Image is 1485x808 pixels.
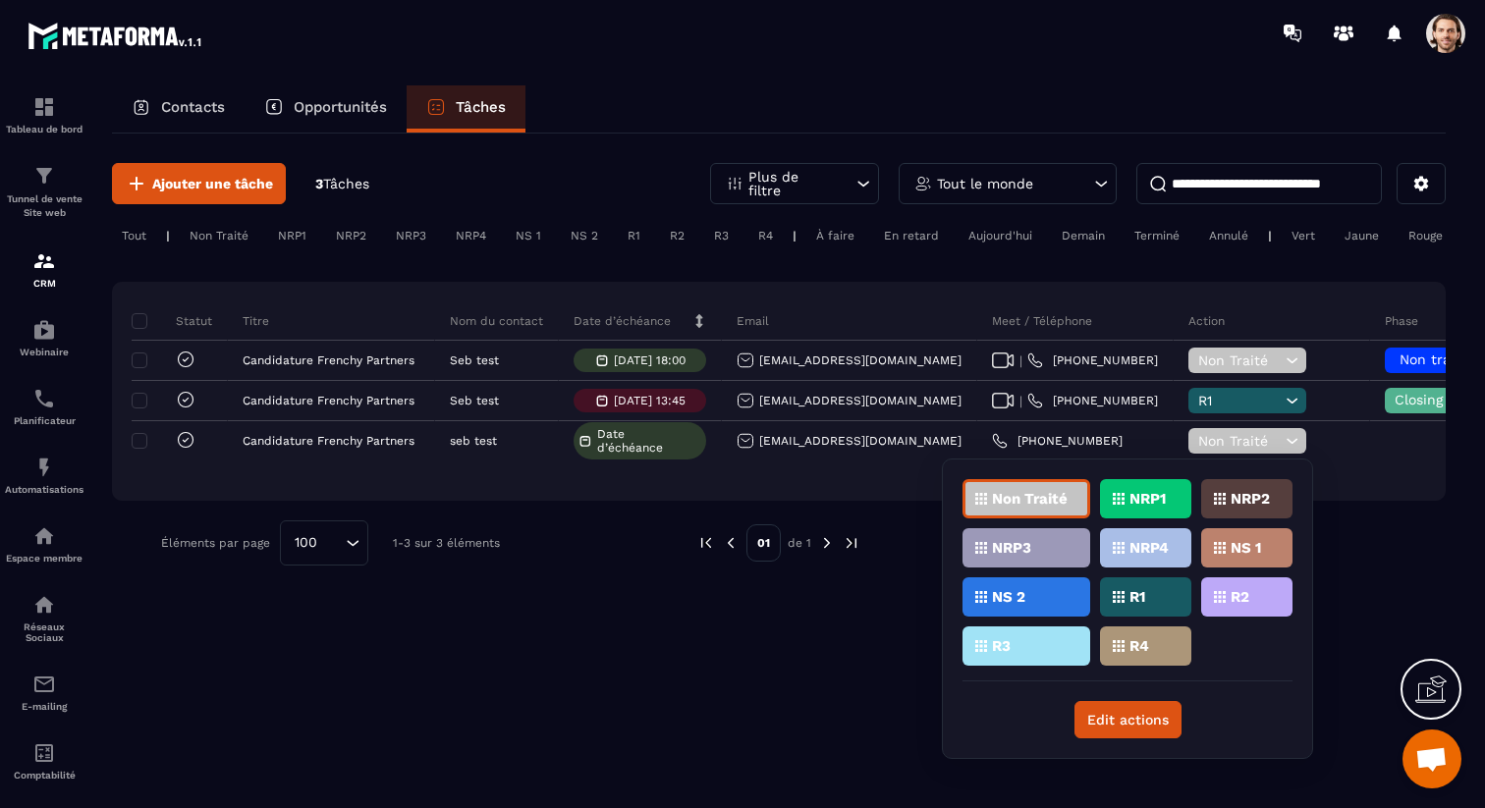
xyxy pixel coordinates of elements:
[324,532,341,554] input: Search for option
[660,224,694,247] div: R2
[166,229,170,242] p: |
[407,85,525,133] a: Tâches
[843,534,860,552] img: next
[5,235,83,303] a: formationformationCRM
[1231,541,1261,555] p: NS 1
[32,387,56,410] img: scheduler
[959,224,1042,247] div: Aujourd'hui
[1268,229,1272,242] p: |
[161,98,225,116] p: Contacts
[32,673,56,696] img: email
[1198,433,1281,449] span: Non Traité
[704,224,739,247] div: R3
[5,124,83,135] p: Tableau de bord
[1402,729,1461,788] div: Ouvrir le chat
[1231,492,1270,506] p: NRP2
[561,224,608,247] div: NS 2
[1129,590,1145,604] p: R1
[152,174,273,193] span: Ajouter une tâche
[5,278,83,289] p: CRM
[112,85,245,133] a: Contacts
[32,456,56,479] img: automations
[992,433,1123,449] a: [PHONE_NUMBER]
[5,510,83,578] a: automationsautomationsEspace membre
[1129,639,1149,653] p: R4
[748,170,835,197] p: Plus de filtre
[446,224,496,247] div: NRP4
[32,741,56,765] img: accountant
[243,434,414,448] p: Candidature Frenchy Partners
[5,553,83,564] p: Espace membre
[1385,313,1418,329] p: Phase
[506,224,551,247] div: NS 1
[614,394,686,407] p: [DATE] 13:45
[5,727,83,795] a: accountantaccountantComptabilité
[326,224,376,247] div: NRP2
[32,318,56,342] img: automations
[597,427,701,455] span: Date d’échéance
[5,578,83,658] a: social-networksocial-networkRéseaux Sociaux
[1282,224,1325,247] div: Vert
[243,353,414,367] p: Candidature Frenchy Partners
[323,176,369,191] span: Tâches
[1074,701,1182,738] button: Edit actions
[5,149,83,235] a: formationformationTunnel de vente Site web
[788,535,811,551] p: de 1
[722,534,740,552] img: prev
[618,224,650,247] div: R1
[614,353,686,367] p: [DATE] 18:00
[1399,224,1453,247] div: Rouge
[746,524,781,562] p: 01
[5,484,83,495] p: Automatisations
[1129,492,1166,506] p: NRP1
[992,313,1092,329] p: Meet / Téléphone
[5,770,83,781] p: Comptabilité
[992,492,1068,506] p: Non Traité
[268,224,316,247] div: NRP1
[450,394,499,407] p: Seb test
[1027,352,1158,368] a: [PHONE_NUMBER]
[5,347,83,357] p: Webinaire
[5,701,83,712] p: E-mailing
[1335,224,1389,247] div: Jaune
[697,534,715,552] img: prev
[806,224,864,247] div: À faire
[315,175,369,193] p: 3
[937,177,1033,190] p: Tout le monde
[1231,590,1249,604] p: R2
[1198,352,1281,368] span: Non Traité
[456,98,506,116] p: Tâches
[1129,541,1169,555] p: NRP4
[992,639,1011,653] p: R3
[1199,224,1258,247] div: Annulé
[5,303,83,372] a: automationsautomationsWebinaire
[112,224,156,247] div: Tout
[5,81,83,149] a: formationformationTableau de bord
[574,313,671,329] p: Date d’échéance
[245,85,407,133] a: Opportunités
[386,224,436,247] div: NRP3
[1188,313,1225,329] p: Action
[32,593,56,617] img: social-network
[180,224,258,247] div: Non Traité
[32,249,56,273] img: formation
[992,590,1025,604] p: NS 2
[737,313,769,329] p: Email
[1198,393,1281,408] span: R1
[450,434,497,448] p: seb test
[243,313,269,329] p: Titre
[32,524,56,548] img: automations
[450,313,543,329] p: Nom du contact
[5,415,83,426] p: Planificateur
[818,534,836,552] img: next
[874,224,949,247] div: En retard
[5,441,83,510] a: automationsautomationsAutomatisations
[5,658,83,727] a: emailemailE-mailing
[748,224,783,247] div: R4
[1400,351,1468,367] span: Non traité
[161,536,270,550] p: Éléments par page
[5,372,83,441] a: schedulerschedulerPlanificateur
[32,95,56,119] img: formation
[137,313,212,329] p: Statut
[5,192,83,220] p: Tunnel de vente Site web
